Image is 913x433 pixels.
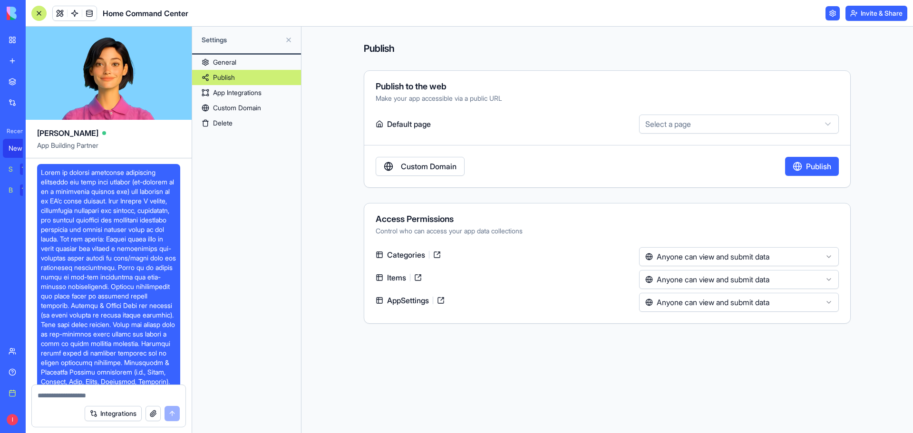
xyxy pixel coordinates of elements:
div: Access Permissions [376,215,839,223]
span: App Building Partner [37,141,180,158]
span: Settings [202,35,281,45]
span: I [7,414,18,425]
a: App Integrations [192,85,301,100]
span: [PERSON_NAME] [37,127,98,139]
div: Publish to the web [376,82,839,91]
img: logo [7,7,66,20]
div: Blog Generation Pro [9,185,13,195]
a: Delete [192,115,301,131]
button: Invite & Share [845,6,907,21]
a: Social Media Content GeneratorTRY [3,160,41,179]
div: Control who can access your app data collections [376,226,839,236]
span: Items [383,272,410,283]
div: TRY [20,184,35,196]
span: AppSettings [383,295,433,306]
button: Integrations [85,406,142,421]
button: Publish [785,157,839,176]
h4: Publish [364,42,851,55]
div: New App [9,144,35,153]
div: Social Media Content Generator [9,164,13,174]
h1: Home Command Center [103,8,188,19]
a: Blog Generation ProTRY [3,181,41,200]
span: Categories [383,249,429,260]
a: Custom Domain [376,157,465,176]
div: TRY [20,164,35,175]
a: General [192,55,301,70]
span: Recent [3,127,23,135]
a: Publish [192,70,301,85]
label: Default page [376,115,635,134]
a: Custom Domain [192,100,301,115]
div: Make your app accessible via a public URL [376,94,839,103]
a: New App [3,139,41,158]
